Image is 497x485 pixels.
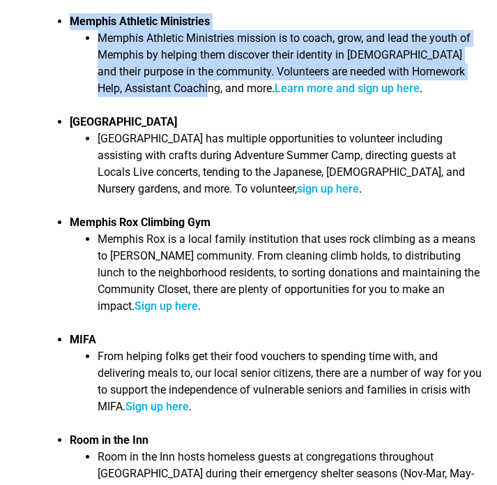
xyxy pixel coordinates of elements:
[70,433,148,447] strong: Room in the Inn
[70,115,177,128] strong: [GEOGRAPHIC_DATA]
[70,333,96,346] strong: MIFA
[70,216,211,229] strong: Memphis Rox Climbing Gym
[98,348,483,424] li: From helping folks get their food vouchers to spending time with, and delivering meals to, our lo...
[70,15,210,28] strong: Memphis Athletic Ministries
[135,299,198,313] a: Sign up here
[98,130,483,206] li: [GEOGRAPHIC_DATA] has multiple opportunities to volunteer including assisting with crafts during ...
[98,30,483,105] li: Memphis Athletic Ministries mission is to coach, grow, and lead the youth of Memphis by helping t...
[98,231,483,323] li: Memphis Rox is a local family institution that uses rock climbing as a means to [PERSON_NAME] com...
[297,182,359,195] a: sign up here
[275,82,420,95] a: Learn more and sign up here
[125,400,189,413] a: Sign up here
